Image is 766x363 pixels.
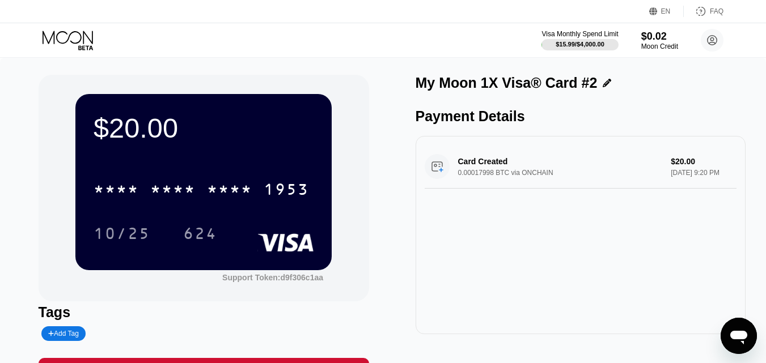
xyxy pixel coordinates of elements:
[41,326,86,341] div: Add Tag
[649,6,684,17] div: EN
[684,6,723,17] div: FAQ
[39,304,369,321] div: Tags
[641,31,678,42] div: $0.02
[264,182,309,200] div: 1953
[94,226,150,244] div: 10/25
[661,7,671,15] div: EN
[556,41,604,48] div: $15.99 / $4,000.00
[721,318,757,354] iframe: Button to launch messaging window
[183,226,217,244] div: 624
[416,75,598,91] div: My Moon 1X Visa® Card #2
[641,31,678,50] div: $0.02Moon Credit
[85,219,159,247] div: 10/25
[222,273,323,282] div: Support Token: d9f306c1aa
[48,330,79,338] div: Add Tag
[541,30,618,38] div: Visa Monthly Spend Limit
[175,219,226,247] div: 624
[710,7,723,15] div: FAQ
[94,112,314,144] div: $20.00
[541,30,618,50] div: Visa Monthly Spend Limit$15.99/$4,000.00
[222,273,323,282] div: Support Token:d9f306c1aa
[416,108,746,125] div: Payment Details
[641,42,678,50] div: Moon Credit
